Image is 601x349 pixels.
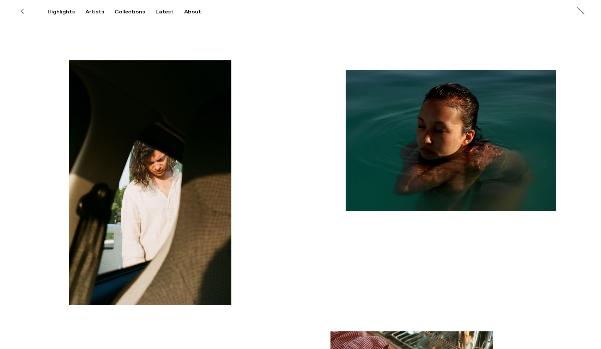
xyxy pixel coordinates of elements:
button: About [184,9,212,15]
button: Collections [115,9,156,15]
div: Latest [156,9,174,15]
button: Artists [85,9,115,15]
div: About [184,9,201,15]
div: Artists [85,9,104,15]
div: Highlights [48,9,75,15]
button: Latest [156,9,184,15]
button: Highlights [48,9,85,15]
div: Collections [115,9,145,15]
